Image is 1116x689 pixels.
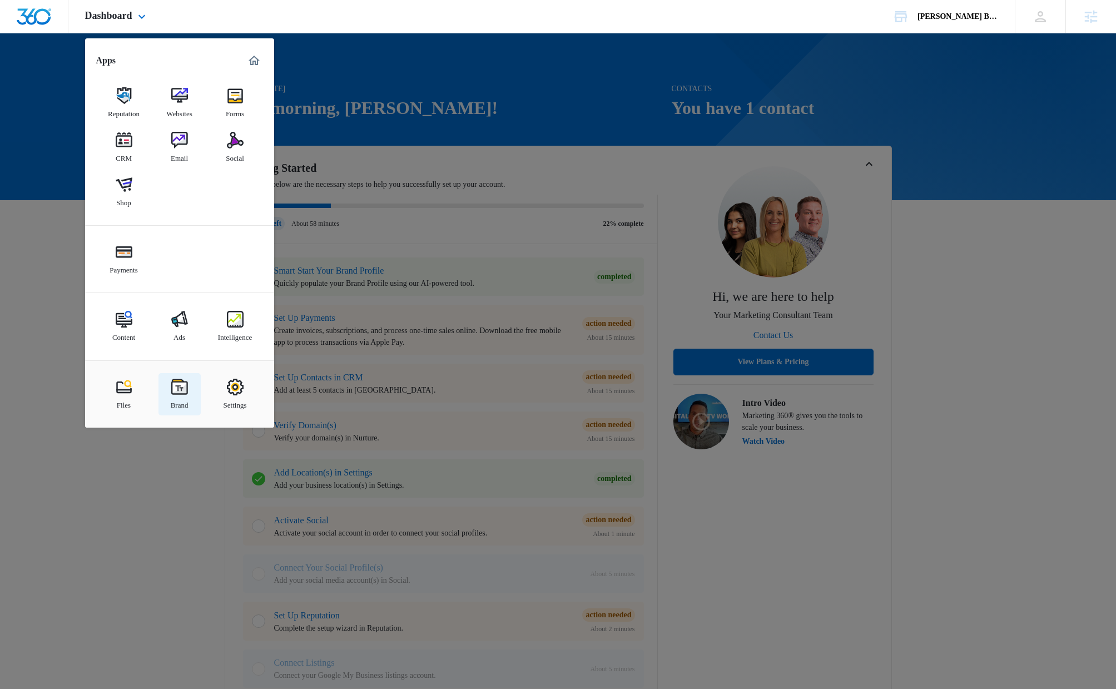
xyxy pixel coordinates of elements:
a: Payments [103,238,145,280]
div: account name [917,12,999,21]
div: Social [226,148,244,163]
div: Content [112,328,135,342]
div: Files [117,395,131,410]
a: Shop [103,171,145,213]
div: Reputation [108,104,140,118]
span: Dashboard [85,10,132,22]
a: Settings [214,373,256,415]
a: Marketing 360® Dashboard [245,52,263,70]
div: Websites [166,104,192,118]
a: Social [214,126,256,168]
h2: Apps [96,55,116,66]
div: Settings [224,395,247,410]
div: Forms [226,104,244,118]
a: Files [103,373,145,415]
div: Shop [116,193,131,207]
a: Intelligence [214,305,256,348]
a: Ads [158,305,201,348]
div: Payments [110,260,138,275]
div: Brand [171,395,189,410]
a: Content [103,305,145,348]
a: Reputation [103,82,145,124]
div: Email [171,148,188,163]
a: Email [158,126,201,168]
div: Ads [173,328,185,342]
div: Intelligence [218,328,252,342]
a: Brand [158,373,201,415]
a: Websites [158,82,201,124]
div: CRM [116,148,132,163]
a: Forms [214,82,256,124]
a: CRM [103,126,145,168]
